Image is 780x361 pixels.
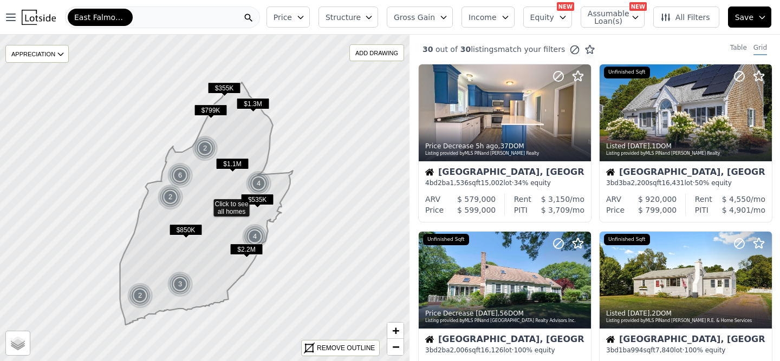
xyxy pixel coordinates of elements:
a: Listed [DATE],1DOMListing provided byMLS PINand [PERSON_NAME] RealtyUnfinished SqftHouse[GEOGRAPH... [599,64,771,222]
a: Zoom out [387,339,404,355]
span: 15,002 [480,179,503,187]
div: PITI [514,205,528,215]
div: $850K [170,224,203,240]
span: East Falmouth [74,12,126,23]
time: 2025-08-20 15:09 [628,142,650,150]
div: NEW [629,2,647,11]
div: Listing provided by MLS PIN and [GEOGRAPHIC_DATA] Realty Advisors Inc. [425,318,586,324]
span: 7,840 [655,346,674,354]
div: Unfinished Sqft [604,234,650,246]
img: g1.png [242,224,269,250]
span: $799K [194,104,227,116]
time: 2025-08-19 22:08 [476,310,498,317]
div: 3 bd 2 ba sqft lot · 100% equity [425,346,584,355]
div: Table [730,43,747,55]
img: g1.png [158,184,184,210]
span: $ 3,709 [541,206,570,214]
span: Price [274,12,292,23]
button: Assumable Loan(s) [581,6,645,28]
span: $ 3,150 [541,195,570,204]
span: 2,006 [450,346,469,354]
div: Unfinished Sqft [604,67,650,78]
div: 3 bd 3 ba sqft lot · 50% equity [606,179,765,187]
img: g1.png [167,271,194,297]
span: $355K [208,82,241,94]
a: Zoom in [387,323,404,339]
div: 2 [127,283,153,309]
div: $355K [208,82,241,98]
div: [GEOGRAPHIC_DATA], [GEOGRAPHIC_DATA] [606,168,765,179]
img: House [606,335,615,344]
div: Unfinished Sqft [423,234,469,246]
div: APPRECIATION [5,45,69,63]
div: Listed , 1 DOM [606,142,766,150]
img: House [425,335,434,344]
span: $850K [170,224,203,235]
time: 2025-08-19 17:07 [628,310,650,317]
button: Save [728,6,771,28]
span: 994 [631,346,643,354]
span: Income [469,12,497,23]
span: $2.2M [230,244,263,255]
div: Price [425,205,444,215]
div: Price Decrease , 37 DOM [425,142,586,150]
span: $1.3M [237,98,270,109]
button: Price [266,6,310,28]
span: Gross Gain [394,12,435,23]
div: Price [606,205,625,215]
div: Listing provided by MLS PIN and [PERSON_NAME] Realty [425,150,586,157]
button: All Filters [653,6,719,28]
div: [GEOGRAPHIC_DATA], [GEOGRAPHIC_DATA] [606,335,765,346]
span: 2,200 [631,179,649,187]
div: [GEOGRAPHIC_DATA], [GEOGRAPHIC_DATA] [425,168,584,179]
span: 30 [458,45,471,54]
span: 30 [422,45,433,54]
img: Lotside [22,10,56,25]
div: 3 bd 1 ba sqft lot · 100% equity [606,346,765,355]
div: PITI [695,205,708,215]
span: $1.1M [216,158,249,169]
span: Assumable Loan(s) [588,10,622,25]
div: $1.3M [237,98,270,114]
button: Structure [318,6,378,28]
span: match your filters [498,44,565,55]
div: 4 bd 2 ba sqft lot · 34% equity [425,179,584,187]
img: g1.png [192,135,219,161]
div: Listed , 2 DOM [606,309,766,318]
div: $1.1M [216,158,249,174]
div: $799K [194,104,227,120]
div: 3 [167,271,193,297]
div: ADD DRAWING [350,45,404,61]
span: $ 4,901 [722,206,751,214]
div: 4 [242,224,268,250]
span: $535K [241,194,274,205]
span: $ 920,000 [638,195,677,204]
div: REMOVE OUTLINE [317,343,375,353]
div: /mo [531,194,584,205]
span: $ 599,000 [457,206,496,214]
button: Income [461,6,515,28]
span: 1,536 [450,179,469,187]
div: 2 [158,184,184,210]
span: 16,126 [480,346,503,354]
button: Equity [523,6,572,28]
div: ARV [425,194,440,205]
div: [GEOGRAPHIC_DATA], [GEOGRAPHIC_DATA] [425,335,584,346]
button: Gross Gain [387,6,453,28]
div: Grid [753,43,767,55]
div: NEW [557,2,574,11]
div: Rent [695,194,712,205]
div: /mo [712,194,765,205]
span: All Filters [660,12,710,23]
span: − [392,340,399,353]
span: $ 579,000 [457,195,496,204]
div: $2.2M [230,244,263,259]
img: House [606,168,615,176]
div: 2 [192,135,218,161]
time: 2025-08-21 21:07 [476,142,498,150]
div: 6 [167,162,193,188]
a: Price Decrease 5h ago,37DOMListing provided byMLS PINand [PERSON_NAME] RealtyHouse[GEOGRAPHIC_DAT... [418,64,590,222]
div: Listing provided by MLS PIN and [PERSON_NAME] Realty [606,150,766,157]
div: ARV [606,194,621,205]
img: g1.png [127,283,154,309]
